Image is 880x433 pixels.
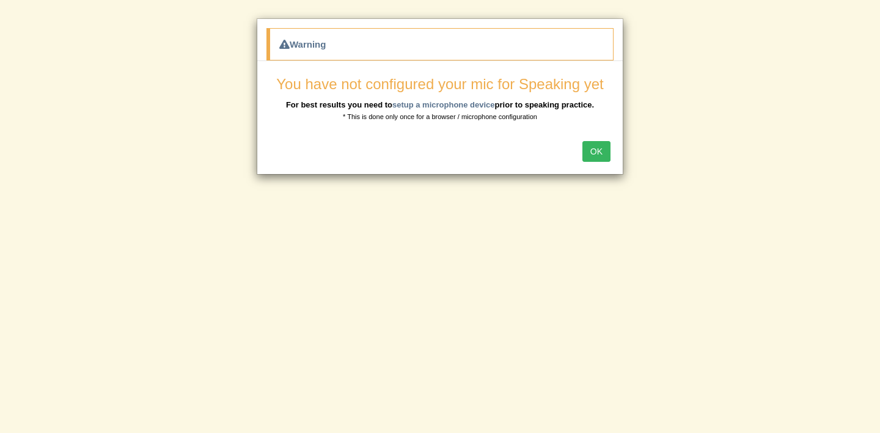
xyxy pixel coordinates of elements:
b: For best results you need to prior to speaking practice. [286,100,594,109]
span: You have not configured your mic for Speaking yet [276,76,603,92]
a: setup a microphone device [392,100,495,109]
button: OK [582,141,610,162]
div: Warning [266,28,614,60]
small: * This is done only once for a browser / microphone configuration [343,113,537,120]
